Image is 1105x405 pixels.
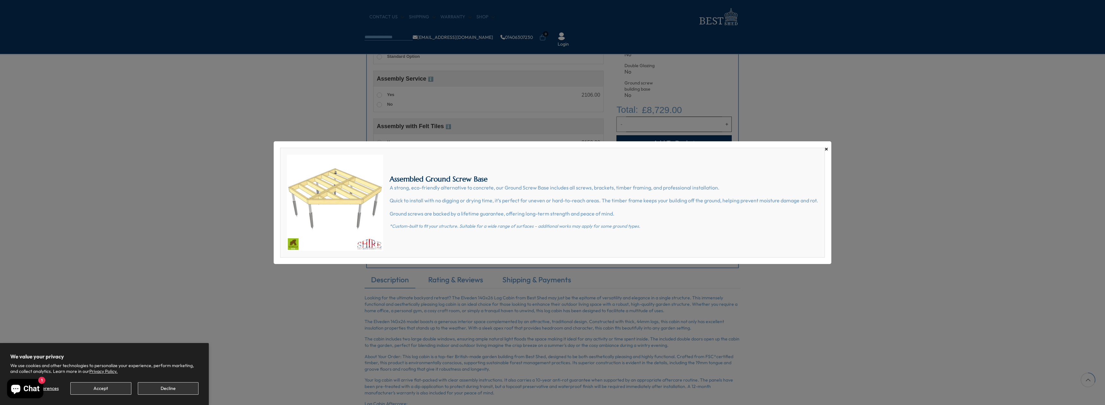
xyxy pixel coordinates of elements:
h2: Assembled Ground Screw Base [390,175,818,183]
p: A strong, eco-friendly alternative to concrete, our Ground Screw Base includes all screws, bracke... [390,184,818,192]
button: Decline [138,382,199,395]
p: We use cookies and other technologies to personalize your experience, perform marketing, and coll... [10,363,199,374]
inbox-online-store-chat: Shopify online store chat [5,379,45,400]
h2: We value your privacy [10,353,199,360]
img: Assembled Ground Screw Base [287,154,383,251]
button: Accept [70,382,131,395]
a: Privacy Policy. [89,368,118,374]
span: × [825,145,828,154]
p: Quick to install with no digging or drying time, it’s perfect for uneven or hard-to-reach areas. ... [390,197,818,205]
p: Ground screws are backed by a lifetime guarantee, offering long-term strength and peace of mind. [390,210,818,218]
p: *Custom-built to fit your structure. Suitable for a wide range of surfaces – additional works may... [390,223,818,230]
